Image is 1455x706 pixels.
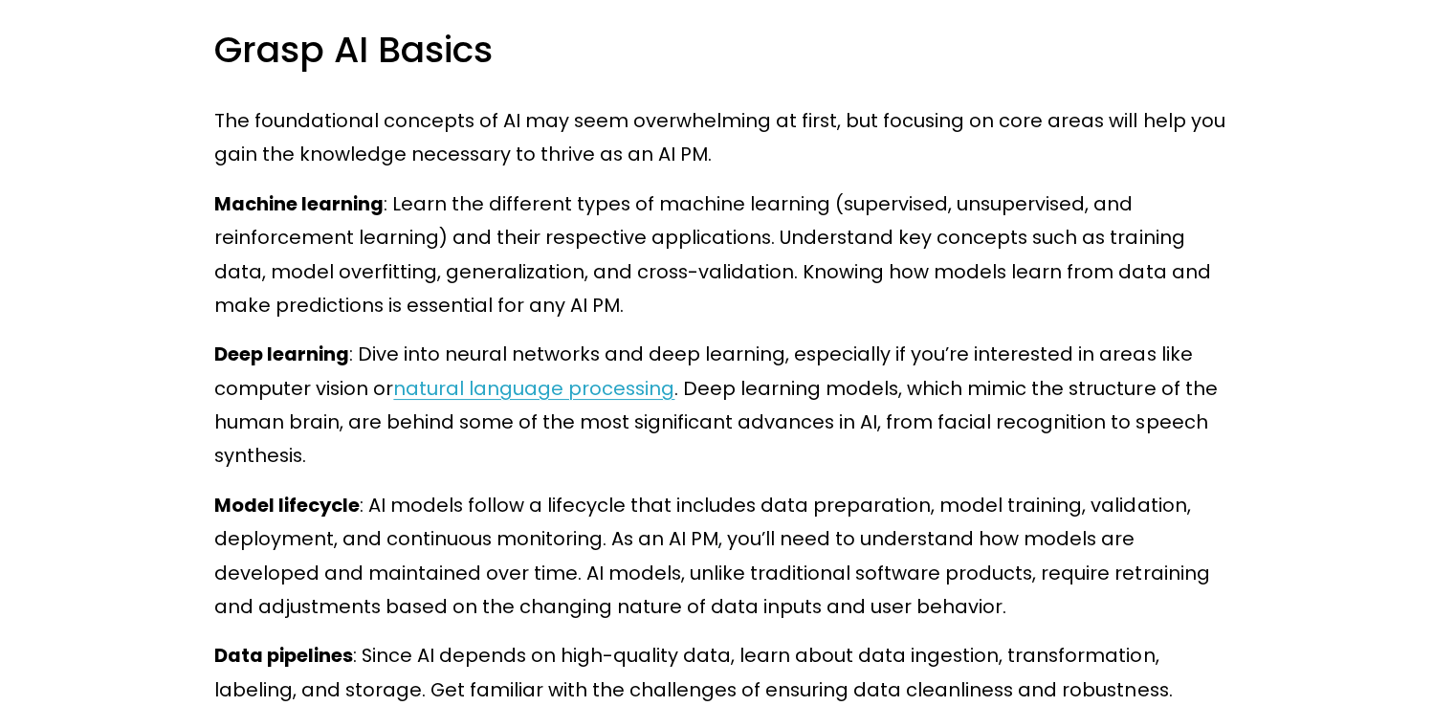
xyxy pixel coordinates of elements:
strong: Deep learning [214,341,349,367]
p: : Learn the different types of machine learning (supervised, unsupervised, and reinforcement lear... [214,188,1240,323]
p: : Dive into neural networks and deep learning, especially if you’re interested in areas like comp... [214,338,1240,474]
p: : AI models follow a lifecycle that includes data preparation, model training, validation, deploy... [214,489,1240,625]
strong: Machine learning [214,190,384,217]
strong: Data pipelines [214,642,353,669]
a: natural language processing [393,375,674,402]
h3: Grasp AI Basics [214,26,1240,75]
p: The foundational concepts of AI may seem overwhelming at first, but focusing on core areas will h... [214,104,1240,172]
strong: Model lifecycle [214,492,360,518]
